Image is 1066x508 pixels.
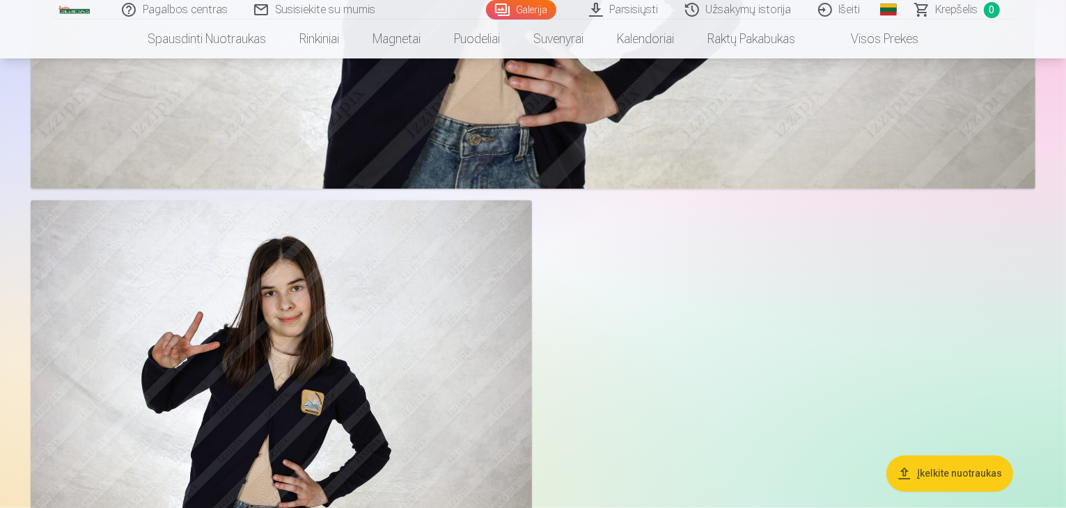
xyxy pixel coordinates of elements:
[936,1,978,18] span: Krepšelis
[517,19,600,58] a: Suvenyrai
[58,6,91,14] img: /v3
[437,19,517,58] a: Puodeliai
[984,2,1000,18] span: 0
[886,455,1013,491] button: Įkelkite nuotraukas
[356,19,437,58] a: Magnetai
[131,19,283,58] a: Spausdinti nuotraukas
[283,19,356,58] a: Rinkiniai
[600,19,691,58] a: Kalendoriai
[812,19,935,58] a: Visos prekės
[691,19,812,58] a: Raktų pakabukas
